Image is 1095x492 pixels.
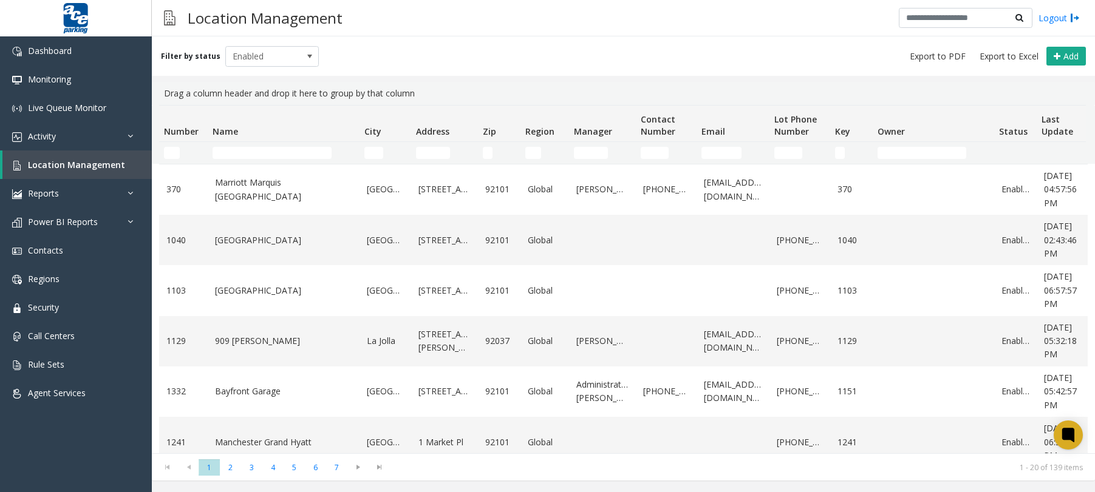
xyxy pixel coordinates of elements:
a: 1151 [837,385,865,398]
a: [EMAIL_ADDRESS][DOMAIN_NAME] [704,328,762,355]
a: Enabled [1001,284,1029,297]
span: Manager [574,126,612,137]
img: 'icon' [12,132,22,142]
a: 92101 [485,385,513,398]
a: 370 [166,183,200,196]
a: [PHONE_NUMBER] [777,234,823,247]
span: [DATE] 05:42:57 PM [1044,372,1077,411]
a: Global [528,234,562,247]
span: Owner [878,126,905,137]
a: La Jolla [367,334,404,348]
label: Filter by status [161,51,220,62]
a: [PHONE_NUMBER] [777,436,823,449]
a: 1241 [837,436,865,449]
span: Region [525,126,554,137]
span: Monitoring [28,73,71,85]
a: [PHONE_NUMBER] [777,284,823,297]
span: Zip [483,126,496,137]
span: Activity [28,130,56,142]
span: Rule Sets [28,359,64,370]
a: Administrator [PERSON_NAME] [576,378,629,405]
a: 1129 [166,334,200,348]
a: [DATE] 06:57:57 PM [1044,270,1090,311]
span: Key [835,126,850,137]
span: Lot Phone Number [774,113,817,137]
a: 1129 [837,334,865,348]
span: Go to the next page [347,459,369,476]
span: Call Centers [28,330,75,342]
div: Data table [152,105,1095,453]
a: [STREET_ADDRESS][PERSON_NAME] [418,328,471,355]
span: Page 1 [199,459,220,476]
td: Name Filter [208,142,360,164]
a: Global [528,436,562,449]
a: [STREET_ADDRESS] [418,385,471,398]
a: 92101 [485,284,513,297]
img: 'icon' [12,218,22,227]
a: [DATE] 02:43:46 PM [1044,220,1090,260]
a: 92101 [485,436,513,449]
input: Key Filter [835,147,845,159]
img: 'icon' [12,389,22,399]
img: 'icon' [12,303,22,313]
a: Marriott Marquis [GEOGRAPHIC_DATA] [215,176,352,203]
span: Live Queue Monitor [28,102,106,113]
a: Global [528,183,562,196]
td: Manager Filter [569,142,636,164]
span: Page 4 [262,459,284,476]
a: 1040 [166,234,200,247]
a: 92101 [485,234,513,247]
span: Dashboard [28,45,72,56]
span: City [364,126,381,137]
a: 370 [837,183,865,196]
a: Bayfront Garage [215,385,352,398]
span: Location Management [28,159,125,170]
td: Email Filter [697,142,769,164]
img: 'icon' [12,47,22,56]
span: Page 3 [241,459,262,476]
span: Contacts [28,244,63,256]
a: 1103 [166,284,200,297]
h3: Location Management [182,3,349,33]
span: Enabled [226,47,300,66]
span: Page 6 [305,459,326,476]
a: [DATE] 05:32:18 PM [1044,321,1090,362]
a: [PHONE_NUMBER] [643,183,689,196]
a: Enabled [1001,385,1029,398]
img: 'icon' [12,360,22,370]
a: Manchester Grand Hyatt [215,436,352,449]
a: 909 [PERSON_NAME] [215,334,352,348]
span: Page 5 [284,459,305,476]
input: Owner Filter [878,147,966,159]
a: 1 Market Pl [418,436,471,449]
a: [DATE] 04:57:56 PM [1044,169,1090,210]
input: Lot Phone Number Filter [774,147,802,159]
a: Global [528,334,562,348]
input: Email Filter [701,147,742,159]
a: [PHONE_NUMBER] [777,334,823,348]
a: [STREET_ADDRESS] [418,183,471,196]
span: [DATE] 02:43:46 PM [1044,220,1077,259]
a: Global [528,284,562,297]
input: Contact Number Filter [641,147,669,159]
button: Add [1046,47,1086,66]
td: Region Filter [520,142,569,164]
span: Add [1063,50,1079,62]
a: [PHONE_NUMBER] [643,385,689,398]
td: Key Filter [830,142,873,164]
a: [GEOGRAPHIC_DATA] [367,436,404,449]
img: logout [1070,12,1080,24]
span: Page 2 [220,459,241,476]
img: 'icon' [12,161,22,170]
td: Address Filter [411,142,478,164]
span: Last Update [1042,113,1073,137]
th: Status [994,106,1037,142]
img: 'icon' [12,246,22,256]
a: Logout [1039,12,1080,24]
span: [DATE] 05:32:18 PM [1044,322,1077,360]
span: Address [416,126,449,137]
span: Email [701,126,725,137]
span: Security [28,302,59,313]
a: [PERSON_NAME] [576,334,629,348]
span: Export to Excel [980,50,1039,62]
